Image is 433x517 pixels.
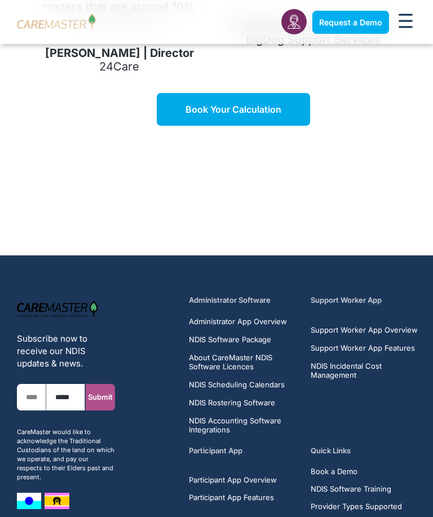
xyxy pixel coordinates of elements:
div: Subscribe now to receive our NDIS updates & news. [17,333,115,370]
a: Support Worker App Overview [311,325,422,334]
a: Participant App Features [189,493,300,502]
a: Administrator App Overview [189,317,300,326]
span: NDIS Rostering Software [189,398,275,407]
a: Book a Demo [311,467,422,476]
span: Book Your Calculation [185,104,281,115]
img: CareMaster Logo Part [17,301,98,319]
span: NDIS Software Training [311,485,391,493]
span: Request a Demo [319,17,382,27]
a: About CareMaster NDIS Software Licences [189,353,300,371]
a: NDIS Rostering Software [189,398,300,407]
a: Request a Demo [312,11,389,34]
div: Menu Toggle [395,10,416,34]
a: Provider Types Supported [311,502,422,511]
a: NDIS Scheduling Calendars [189,380,300,389]
a: Support Worker App Features [311,343,422,352]
span: NDIS Software Package [189,335,271,344]
a: Book Your Calculation [157,93,310,126]
a: NDIS Accounting Software Integrations [189,416,300,434]
h5: Support Worker App [311,295,422,306]
span: NDIS Scheduling Calendars [189,380,285,389]
span: Support Worker App Overview [311,325,418,334]
h5: Administrator Software [189,295,300,306]
span: [PERSON_NAME] | Director [45,46,194,60]
h5: Quick Links [311,445,422,456]
img: image 7 [17,493,41,509]
a: NDIS Software Package [189,335,300,344]
span: Submit [88,393,113,401]
p: 24Care [34,46,205,73]
h5: Participant App [189,445,300,456]
a: NDIS Incidental Cost Management [311,361,422,379]
span: Support Worker App Features [311,343,415,352]
img: image 8 [45,493,69,509]
span: Provider Types Supported [311,502,402,511]
a: Participant App Overview [189,476,300,484]
a: NDIS Software Training [311,485,422,493]
span: Administrator App Overview [189,317,287,326]
span: Participant App Overview [189,476,277,484]
span: Participant App Features [189,493,274,502]
img: CareMaster Logo [17,14,96,31]
button: Submit [86,384,115,410]
div: CareMaster would like to acknowledge the Traditional Custodians of the land on which we operate, ... [17,427,115,481]
span: Book a Demo [311,467,357,476]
